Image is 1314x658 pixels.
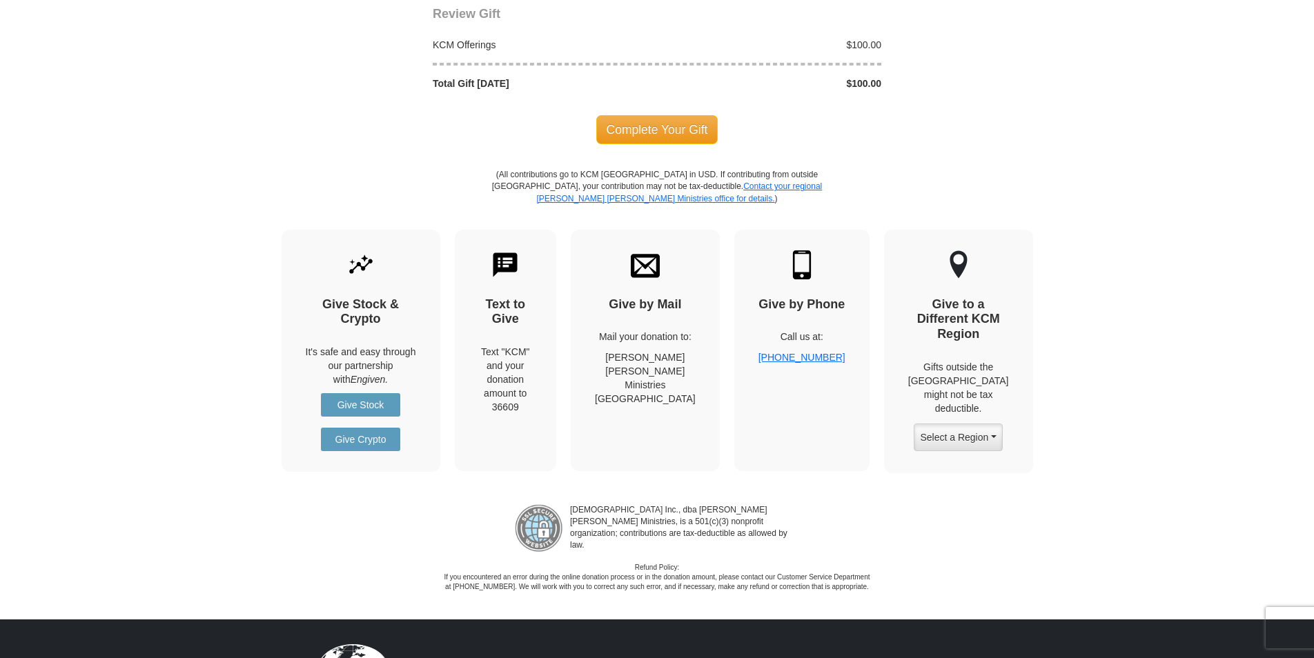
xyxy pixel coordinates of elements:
div: Text "KCM" and your donation amount to 36609 [479,345,533,414]
img: refund-policy [515,504,563,552]
img: text-to-give.svg [491,250,520,279]
h4: Text to Give [479,297,533,327]
i: Engiven. [351,374,388,385]
img: envelope.svg [631,250,660,279]
span: Complete Your Gift [596,115,718,144]
h4: Give Stock & Crypto [306,297,416,327]
img: give-by-stock.svg [346,250,375,279]
h4: Give by Mail [595,297,696,312]
h4: Give by Phone [758,297,845,312]
p: [PERSON_NAME] [PERSON_NAME] Ministries [GEOGRAPHIC_DATA] [595,350,696,406]
p: Refund Policy: If you encountered an error during the online donation process or in the donation ... [443,563,871,592]
button: Select a Region [914,423,1002,451]
p: [DEMOGRAPHIC_DATA] Inc., dba [PERSON_NAME] [PERSON_NAME] Ministries, is a 501(c)(3) nonprofit org... [563,504,799,552]
p: It's safe and easy through our partnership with [306,345,416,386]
a: Give Stock [321,393,400,417]
div: $100.00 [657,77,889,90]
h4: Give to a Different KCM Region [908,297,1009,342]
span: Review Gift [433,7,500,21]
a: [PHONE_NUMBER] [758,352,845,363]
img: mobile.svg [787,250,816,279]
a: Give Crypto [321,428,400,451]
a: Contact your regional [PERSON_NAME] [PERSON_NAME] Ministries office for details. [536,181,822,203]
p: Mail your donation to: [595,330,696,343]
p: Gifts outside the [GEOGRAPHIC_DATA] might not be tax deductible. [908,360,1009,415]
p: Call us at: [758,330,845,343]
p: (All contributions go to KCM [GEOGRAPHIC_DATA] in USD. If contributing from outside [GEOGRAPHIC_D... [491,169,823,229]
div: $100.00 [657,38,889,52]
div: Total Gift [DATE] [426,77,658,90]
div: KCM Offerings [426,38,658,52]
img: other-region [949,250,968,279]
